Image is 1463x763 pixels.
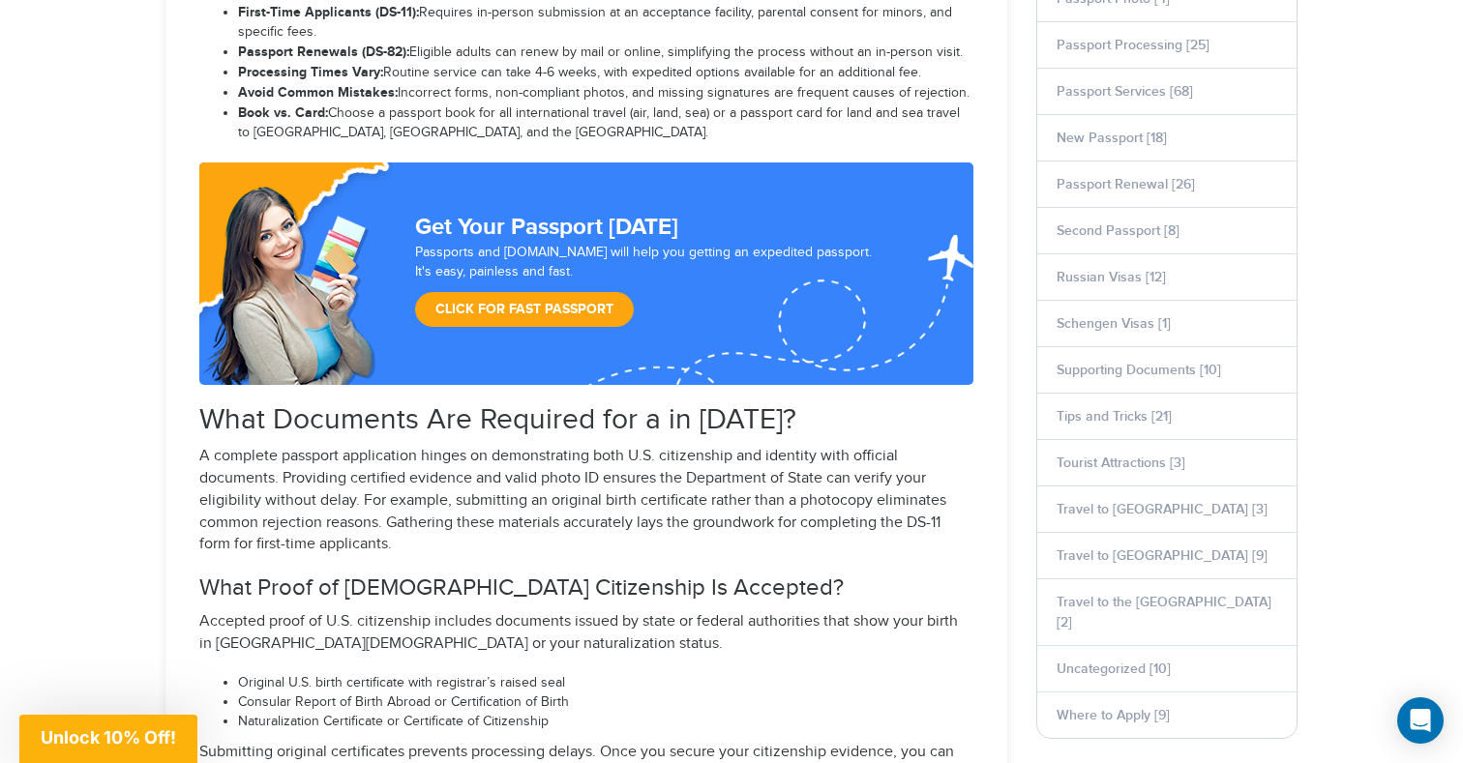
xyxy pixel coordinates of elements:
[238,4,419,20] strong: First-Time Applicants (DS-11):
[199,611,973,656] p: Accepted proof of U.S. citizenship includes documents issued by state or federal authorities that...
[1057,594,1271,631] a: Travel to the [GEOGRAPHIC_DATA] [2]
[407,244,890,337] div: Passports and [DOMAIN_NAME] will help you getting an expedited passport. It's easy, painless and ...
[1057,362,1221,378] a: Supporting Documents [10]
[1057,83,1193,100] a: Passport Services [68]
[238,693,973,713] li: Consular Report of Birth Abroad or Certification of Birth
[238,63,973,83] li: Routine service can take 4-6 weeks, with expedited options available for an additional fee.
[199,575,973,601] h3: What Proof of [DEMOGRAPHIC_DATA] Citizenship Is Accepted?
[238,674,973,693] li: Original U.S. birth certificate with registrar’s raised seal
[415,213,678,241] strong: Get Your Passport [DATE]
[1057,130,1167,146] a: New Passport [18]
[1397,697,1444,744] div: Open Intercom Messenger
[1057,37,1209,53] a: Passport Processing [25]
[1057,315,1171,332] a: Schengen Visas [1]
[41,727,176,748] span: Unlock 10% Off!
[199,446,973,556] p: A complete passport application hinges on demonstrating both U.S. citizenship and identity with o...
[1057,222,1179,239] a: Second Passport [8]
[1057,707,1170,723] a: Where to Apply [9]
[1057,660,1171,677] a: Uncategorized [10]
[238,83,973,103] li: Incorrect forms, non-compliant photos, and missing signatures are frequent causes of rejection.
[238,104,328,121] strong: Book vs. Card:
[238,84,398,101] strong: Avoid Common Mistakes:
[19,715,197,763] div: Unlock 10% Off!
[1057,176,1195,192] a: Passport Renewal [26]
[1057,547,1268,564] a: Travel to [GEOGRAPHIC_DATA] [9]
[1057,501,1268,517] a: Travel to [GEOGRAPHIC_DATA] [3]
[199,404,973,436] h2: What Documents Are Required for a in [DATE]?
[1057,269,1166,285] a: Russian Visas [12]
[238,43,973,63] li: Eligible adults can renew by mail or online, simplifying the process without an in-person visit.
[415,292,634,327] a: Click for Fast Passport
[238,103,973,143] li: Choose a passport book for all international travel (air, land, sea) or a passport card for land ...
[238,713,973,732] li: Naturalization Certificate or Certificate of Citizenship
[238,64,383,80] strong: Processing Times Vary:
[238,3,973,43] li: Requires in-person submission at an acceptance facility, parental consent for minors, and specifi...
[1057,408,1172,425] a: Tips and Tricks [21]
[1057,455,1185,471] a: Tourist Attractions [3]
[238,44,409,60] strong: Passport Renewals (DS-82):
